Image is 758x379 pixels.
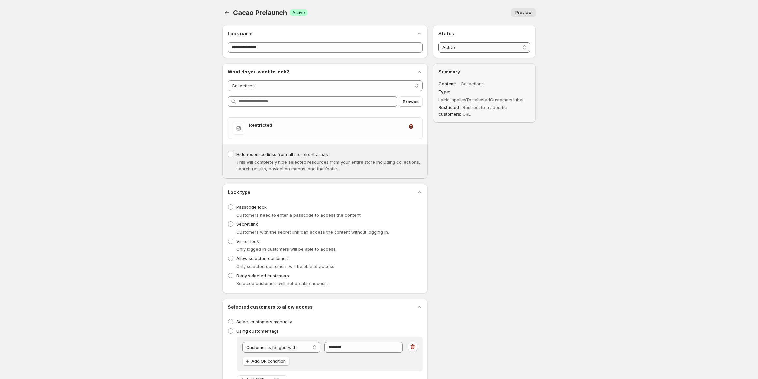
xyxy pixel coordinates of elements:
h2: Lock name [228,30,253,37]
span: Passcode lock [236,204,267,210]
span: Active [292,10,305,15]
span: Cacao Prelaunch [233,9,287,16]
span: Preview [515,10,532,15]
dt: Restricted customers: [438,104,461,117]
button: Add OR condition [242,357,290,366]
span: Add OR condition [251,359,286,364]
h2: What do you want to lock? [228,69,289,75]
dd: Redirect to a specific URL [463,104,513,117]
span: Customers need to enter a passcode to access the content. [236,212,362,218]
span: Deny selected customers [236,273,289,278]
dd: Collections [461,80,511,87]
span: Selected customers will not be able access. [236,281,328,286]
span: Allow selected customers [236,256,290,261]
dd: Locks.appliesTo.selectedCustomers.label [438,96,523,103]
span: Select customers manually [236,319,292,324]
span: Hide resource links from all storefront areas [236,152,328,157]
span: Only logged in customers will be able to access. [236,247,336,252]
h2: Status [438,30,530,37]
h3: Restricted [249,122,404,128]
button: Preview [511,8,536,17]
span: Using customer tags [236,328,279,334]
span: Only selected customers will be able to access. [236,264,335,269]
span: This will completely hide selected resources from your entire store including collections, search... [236,160,420,171]
span: Visitor lock [236,239,259,244]
dt: Type : [438,88,459,95]
h2: Selected customers to allow access [228,304,313,310]
h2: Lock type [228,189,250,196]
h2: Summary [438,69,530,75]
dt: Content : [438,80,459,87]
span: Customers with the secret link can access the content without logging in. [236,229,389,235]
button: Back [222,8,232,17]
span: Browse [403,98,419,105]
span: Secret link [236,221,258,227]
button: Browse [399,96,423,107]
